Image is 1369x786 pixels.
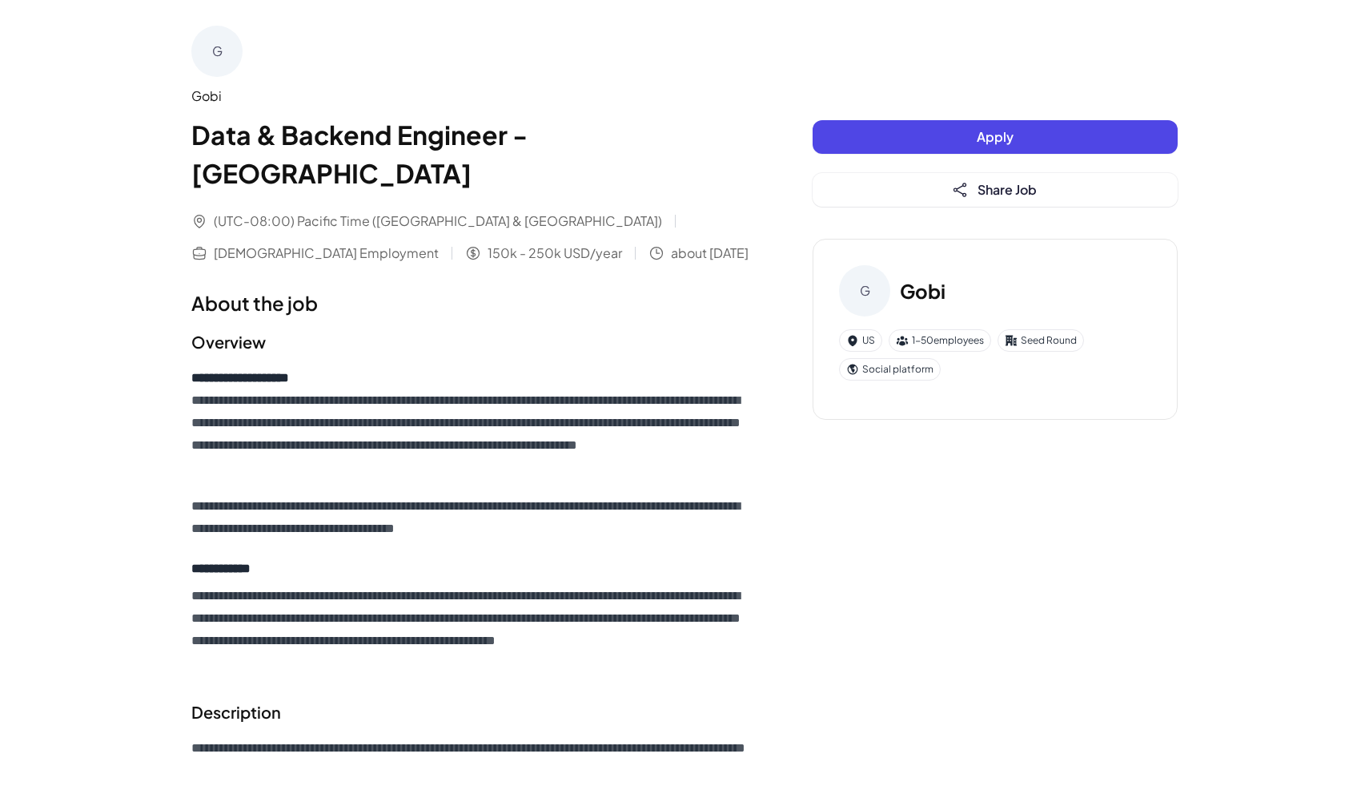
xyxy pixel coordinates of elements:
button: Apply [813,120,1178,154]
div: Social platform [839,358,941,381]
h2: Description [191,700,749,724]
button: Share Job [813,173,1178,207]
div: G [839,265,890,316]
span: 150k - 250k USD/year [488,244,622,263]
div: G [191,26,243,77]
span: Apply [977,128,1014,145]
span: [DEMOGRAPHIC_DATA] Employment [214,244,439,263]
div: US [839,329,882,352]
h1: Data & Backend Engineer - [GEOGRAPHIC_DATA] [191,115,749,192]
h2: Overview [191,330,749,354]
span: (UTC-08:00) Pacific Time ([GEOGRAPHIC_DATA] & [GEOGRAPHIC_DATA]) [214,212,662,231]
h1: About the job [191,288,749,317]
h3: Gobi [900,276,945,305]
span: Share Job [978,181,1037,198]
div: Seed Round [998,329,1084,352]
div: Gobi [191,87,749,106]
span: about [DATE] [671,244,749,263]
div: 1-50 employees [889,329,991,352]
